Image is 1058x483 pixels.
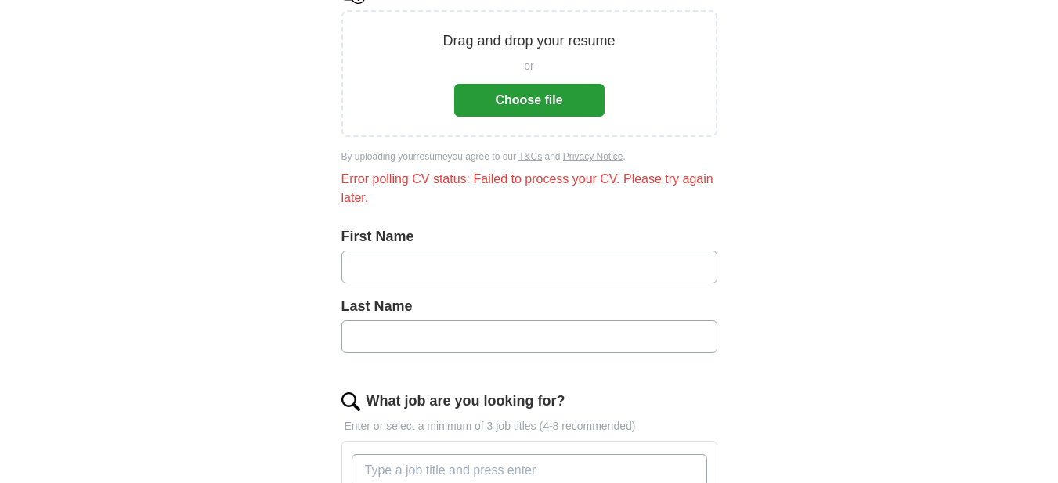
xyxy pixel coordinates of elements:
[341,150,717,164] div: By uploading your resume you agree to our and .
[454,84,605,117] button: Choose file
[341,170,717,207] div: Error polling CV status: Failed to process your CV. Please try again later.
[563,151,623,162] a: Privacy Notice
[367,391,565,412] label: What job are you looking for?
[341,418,717,434] p: Enter or select a minimum of 3 job titles (4-8 recommended)
[341,226,717,247] label: First Name
[518,151,542,162] a: T&Cs
[341,392,360,411] img: search.png
[524,58,533,74] span: or
[341,296,717,317] label: Last Name
[442,31,615,52] p: Drag and drop your resume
